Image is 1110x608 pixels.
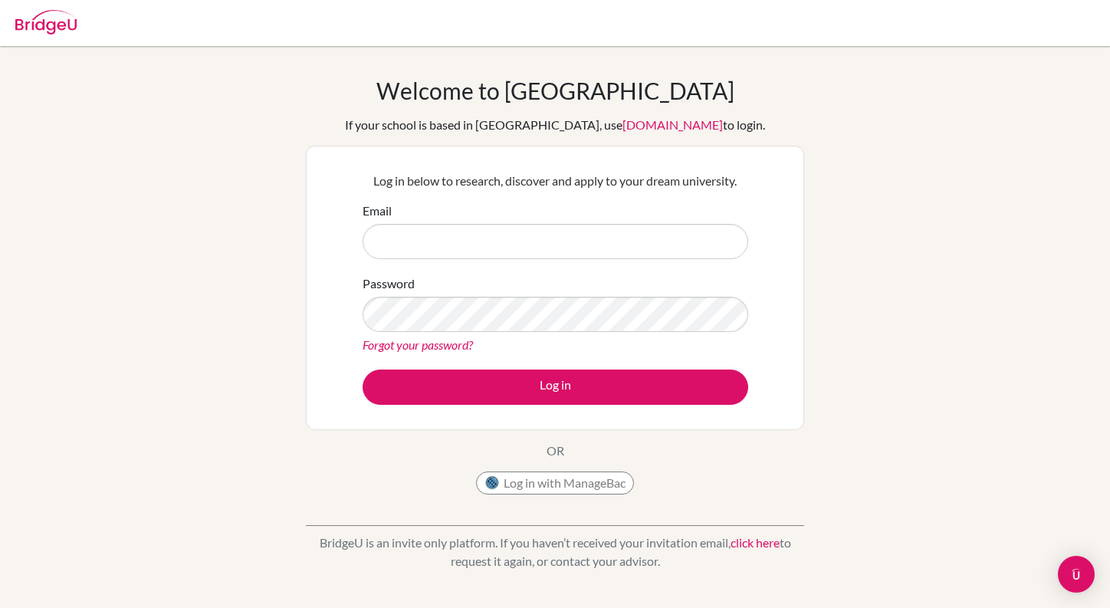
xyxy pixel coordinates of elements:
[363,172,748,190] p: Log in below to research, discover and apply to your dream university.
[622,117,723,132] a: [DOMAIN_NAME]
[363,202,392,220] label: Email
[1058,556,1095,593] div: Open Intercom Messenger
[363,370,748,405] button: Log in
[731,535,780,550] a: click here
[363,274,415,293] label: Password
[363,337,473,352] a: Forgot your password?
[15,10,77,35] img: Bridge-U
[476,472,634,495] button: Log in with ManageBac
[547,442,564,460] p: OR
[376,77,734,104] h1: Welcome to [GEOGRAPHIC_DATA]
[306,534,804,570] p: BridgeU is an invite only platform. If you haven’t received your invitation email, to request it ...
[345,116,765,134] div: If your school is based in [GEOGRAPHIC_DATA], use to login.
